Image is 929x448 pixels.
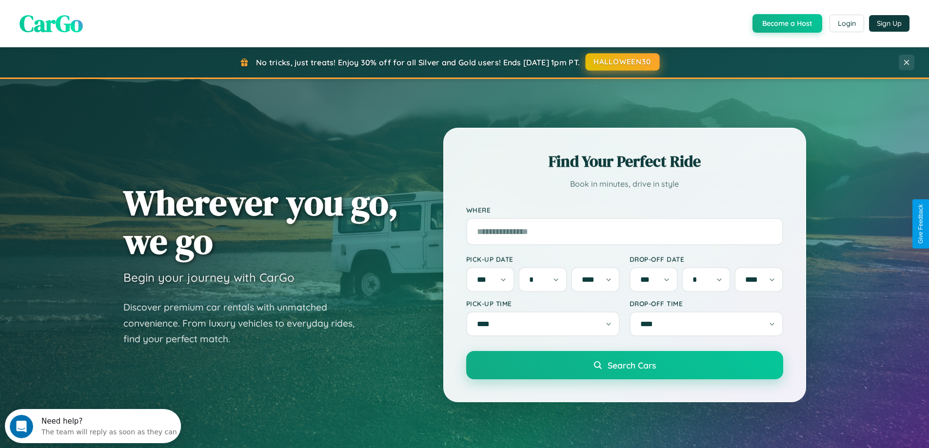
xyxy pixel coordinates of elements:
[630,299,783,308] label: Drop-off Time
[37,16,172,26] div: The team will reply as soon as they can
[466,151,783,172] h2: Find Your Perfect Ride
[256,58,580,67] span: No tricks, just treats! Enjoy 30% off for all Silver and Gold users! Ends [DATE] 1pm PT.
[123,270,295,285] h3: Begin your journey with CarGo
[37,8,172,16] div: Need help?
[466,299,620,308] label: Pick-up Time
[917,204,924,244] div: Give Feedback
[752,14,822,33] button: Become a Host
[123,183,398,260] h1: Wherever you go, we go
[5,409,181,443] iframe: Intercom live chat discovery launcher
[830,15,864,32] button: Login
[123,299,367,347] p: Discover premium car rentals with unmatched convenience. From luxury vehicles to everyday rides, ...
[608,360,656,370] span: Search Cars
[10,415,33,438] iframe: Intercom live chat
[586,53,660,71] button: HALLOWEEN30
[466,206,783,214] label: Where
[630,255,783,263] label: Drop-off Date
[869,15,909,32] button: Sign Up
[466,177,783,191] p: Book in minutes, drive in style
[466,255,620,263] label: Pick-up Date
[20,7,83,39] span: CarGo
[466,351,783,379] button: Search Cars
[4,4,181,31] div: Open Intercom Messenger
